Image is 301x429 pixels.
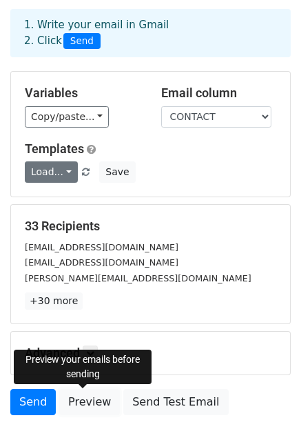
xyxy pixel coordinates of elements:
[232,363,301,429] iframe: Chat Widget
[10,389,56,415] a: Send
[59,389,120,415] a: Preview
[25,141,84,156] a: Templates
[25,219,276,234] h5: 33 Recipients
[123,389,228,415] a: Send Test Email
[25,161,78,183] a: Load...
[25,106,109,128] a: Copy/paste...
[161,86,277,101] h5: Email column
[25,273,251,283] small: [PERSON_NAME][EMAIL_ADDRESS][DOMAIN_NAME]
[25,86,141,101] h5: Variables
[25,257,178,268] small: [EMAIL_ADDRESS][DOMAIN_NAME]
[25,292,83,310] a: +30 more
[99,161,135,183] button: Save
[14,17,287,49] div: 1. Write your email in Gmail 2. Click
[63,33,101,50] span: Send
[14,350,152,384] div: Preview your emails before sending
[25,242,178,252] small: [EMAIL_ADDRESS][DOMAIN_NAME]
